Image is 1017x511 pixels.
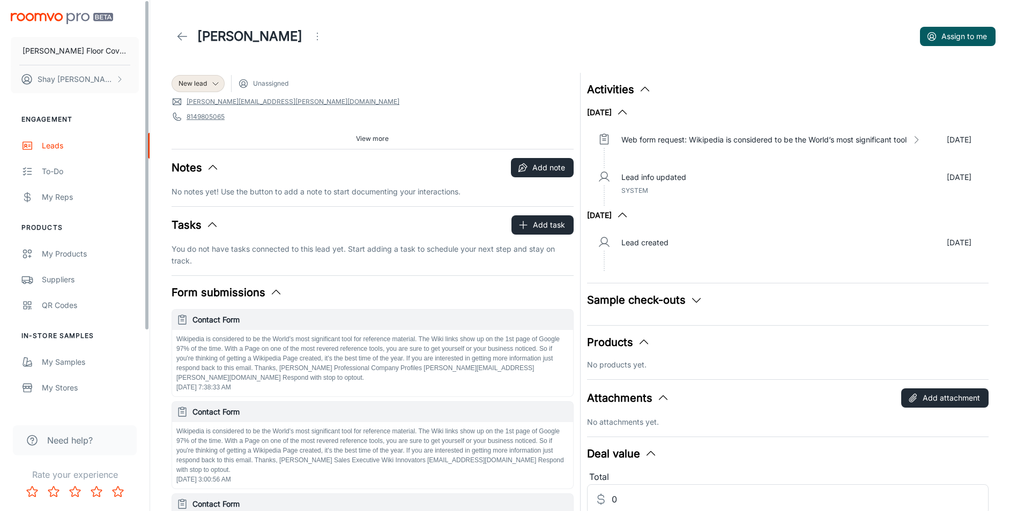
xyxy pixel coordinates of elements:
button: Rate 4 star [86,481,107,502]
button: Contact FormWikipedia is considered to be the World’s most significant tool for reference materia... [172,310,573,396]
button: Contact FormWikipedia is considered to be the World’s most significant tool for reference materia... [172,402,573,489]
p: Lead created [621,237,669,249]
button: Rate 1 star [21,481,43,502]
a: 8149805065 [187,112,225,122]
button: [DATE] [587,106,629,119]
button: Activities [587,81,651,97]
button: Rate 3 star [64,481,86,502]
p: Rate your experience [9,468,141,481]
button: Form submissions [172,284,283,300]
p: [PERSON_NAME] Floor Covering [23,45,127,57]
p: [DATE] [947,171,971,183]
span: Unassigned [253,79,288,88]
button: Notes [172,160,219,176]
button: [PERSON_NAME] Floor Covering [11,37,139,65]
button: Sample check-outs [587,292,703,308]
button: View more [352,131,393,147]
div: Leads [42,140,139,152]
button: Add task [511,215,574,235]
button: Deal value [587,446,657,462]
p: [DATE] [947,134,971,146]
p: You do not have tasks connected to this lead yet. Start adding a task to schedule your next step ... [172,243,574,267]
span: Need help? [47,434,93,447]
div: My Products [42,248,139,260]
button: Attachments [587,390,670,406]
a: [PERSON_NAME][EMAIL_ADDRESS][PERSON_NAME][DOMAIN_NAME] [187,97,399,107]
p: Lead info updated [621,171,686,183]
p: No attachments yet. [587,416,989,428]
div: My Reps [42,191,139,203]
button: Shay [PERSON_NAME] [11,65,139,93]
p: Wikipedia is considered to be the World’s most significant tool for reference material. The Wiki ... [176,334,569,382]
button: Assign to me [920,27,996,46]
p: No products yet. [587,359,989,371]
div: Suppliers [42,274,139,285]
div: QR Codes [42,299,139,311]
div: My Stores [42,382,139,394]
button: Rate 2 star [43,481,64,502]
button: Rate 5 star [107,481,129,502]
p: Shay [PERSON_NAME] [38,73,113,85]
button: Tasks [172,217,219,233]
p: Wikipedia is considered to be the World’s most significant tool for reference material. The Wiki ... [176,426,569,475]
h6: Contact Form [192,314,569,326]
span: System [621,186,648,194]
span: New lead [179,79,207,88]
h6: Contact Form [192,498,569,510]
h6: Contact Form [192,406,569,418]
div: New lead [172,75,225,92]
span: [DATE] 7:38:33 AM [176,384,231,391]
button: [DATE] [587,209,629,222]
span: View more [356,134,389,144]
p: Web form request: Wikipedia is considered to be the World’s most significant tool [621,134,907,146]
p: No notes yet! Use the button to add a note to start documenting your interactions. [172,186,574,198]
button: Products [587,334,650,350]
h1: [PERSON_NAME] [197,27,302,46]
span: [DATE] 3:00:56 AM [176,476,231,483]
img: Roomvo PRO Beta [11,13,113,24]
button: Add attachment [901,388,989,408]
div: Total [587,470,989,484]
div: To-do [42,166,139,177]
button: Open menu [307,26,328,47]
div: My Samples [42,356,139,368]
button: Add note [511,158,574,177]
p: [DATE] [947,237,971,249]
